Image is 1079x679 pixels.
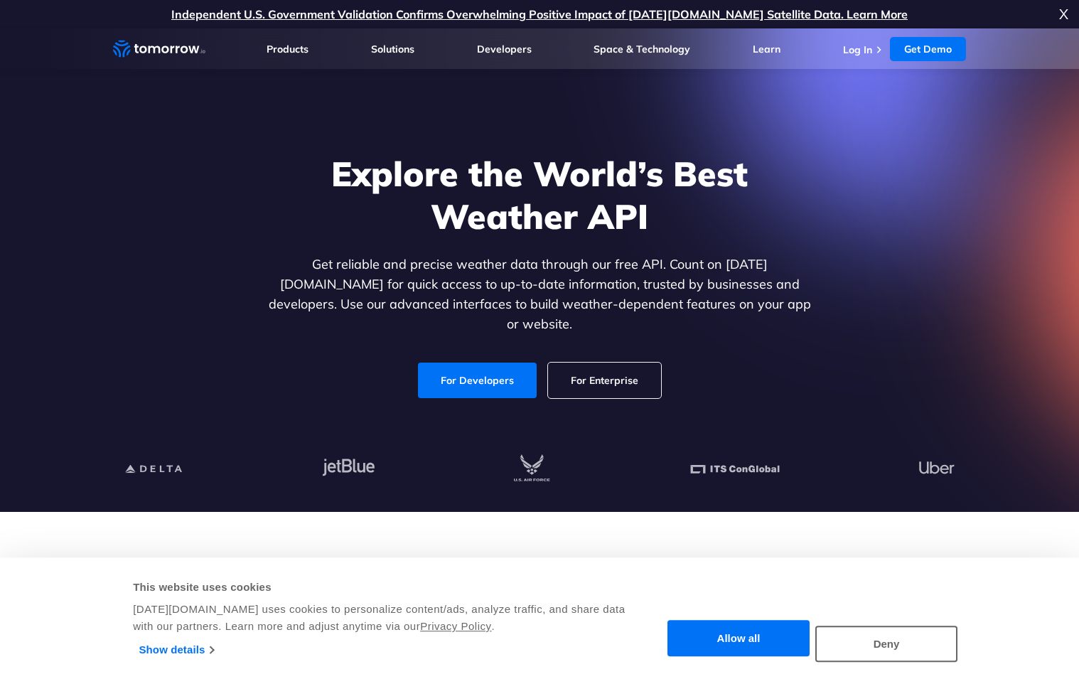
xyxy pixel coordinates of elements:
a: Get Demo [890,37,966,61]
a: Products [267,43,308,55]
a: Space & Technology [594,43,690,55]
a: Log In [843,43,872,56]
a: For Enterprise [548,363,661,398]
h1: Explore the World’s Best Weather API [265,152,814,237]
a: Learn [753,43,780,55]
div: This website uses cookies [133,579,627,596]
button: Allow all [667,621,810,657]
a: Developers [477,43,532,55]
p: Get reliable and precise weather data through our free API. Count on [DATE][DOMAIN_NAME] for quic... [265,255,814,334]
a: For Developers [418,363,537,398]
div: [DATE][DOMAIN_NAME] uses cookies to personalize content/ads, analyze traffic, and share data with... [133,601,627,635]
button: Deny [815,626,957,662]
a: Show details [139,639,214,661]
a: Privacy Policy [420,620,491,632]
a: Home link [113,38,205,60]
a: Solutions [371,43,414,55]
a: Independent U.S. Government Validation Confirms Overwhelming Positive Impact of [DATE][DOMAIN_NAM... [171,7,908,21]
